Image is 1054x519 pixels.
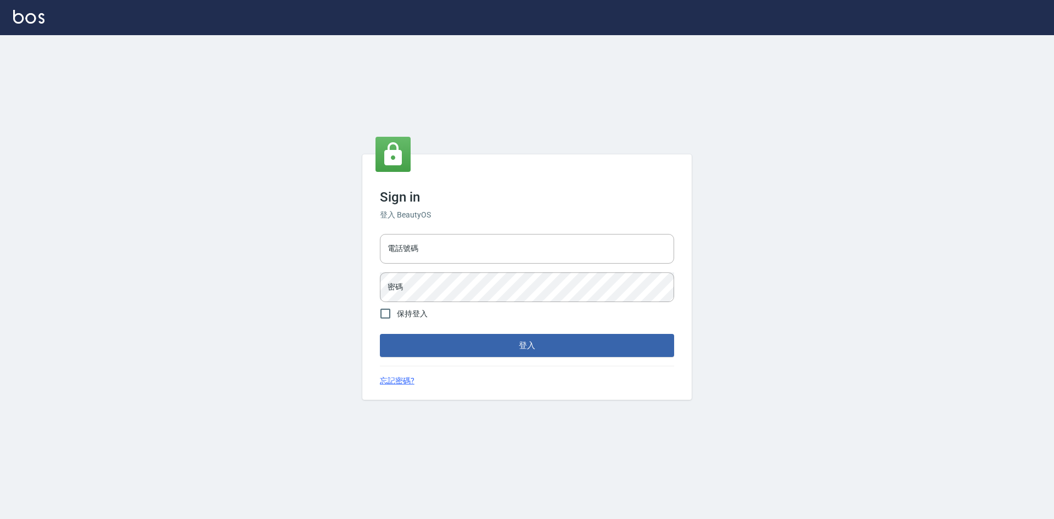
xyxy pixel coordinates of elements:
button: 登入 [380,334,674,357]
h3: Sign in [380,189,674,205]
a: 忘記密碼? [380,375,414,387]
span: 保持登入 [397,308,428,320]
img: Logo [13,10,44,24]
h6: 登入 BeautyOS [380,209,674,221]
